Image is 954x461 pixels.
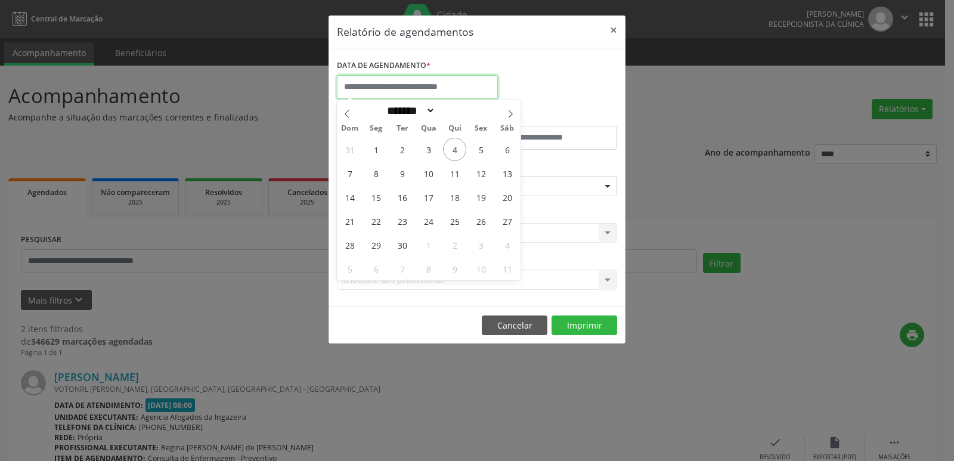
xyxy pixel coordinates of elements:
[495,185,519,209] span: Setembro 20, 2025
[435,104,475,117] input: Year
[442,125,468,132] span: Qui
[495,209,519,233] span: Setembro 27, 2025
[495,257,519,280] span: Outubro 11, 2025
[495,162,519,185] span: Setembro 13, 2025
[383,104,435,117] select: Month
[364,257,388,280] span: Outubro 6, 2025
[417,185,440,209] span: Setembro 17, 2025
[417,162,440,185] span: Setembro 10, 2025
[391,257,414,280] span: Outubro 7, 2025
[443,185,466,209] span: Setembro 18, 2025
[338,209,361,233] span: Setembro 21, 2025
[417,138,440,161] span: Setembro 3, 2025
[443,162,466,185] span: Setembro 11, 2025
[364,138,388,161] span: Setembro 1, 2025
[338,257,361,280] span: Outubro 5, 2025
[417,209,440,233] span: Setembro 24, 2025
[417,257,440,280] span: Outubro 8, 2025
[443,233,466,256] span: Outubro 2, 2025
[602,16,625,45] button: Close
[482,315,547,336] button: Cancelar
[416,125,442,132] span: Qua
[468,125,494,132] span: Sex
[338,185,361,209] span: Setembro 14, 2025
[443,209,466,233] span: Setembro 25, 2025
[338,233,361,256] span: Setembro 28, 2025
[495,138,519,161] span: Setembro 6, 2025
[338,162,361,185] span: Setembro 7, 2025
[391,185,414,209] span: Setembro 16, 2025
[443,257,466,280] span: Outubro 9, 2025
[417,233,440,256] span: Outubro 1, 2025
[363,125,389,132] span: Seg
[391,233,414,256] span: Setembro 30, 2025
[552,315,617,336] button: Imprimir
[364,233,388,256] span: Setembro 29, 2025
[469,209,493,233] span: Setembro 26, 2025
[364,185,388,209] span: Setembro 15, 2025
[337,24,473,39] h5: Relatório de agendamentos
[480,107,617,126] label: ATÉ
[389,125,416,132] span: Ter
[494,125,521,132] span: Sáb
[338,138,361,161] span: Agosto 31, 2025
[495,233,519,256] span: Outubro 4, 2025
[364,162,388,185] span: Setembro 8, 2025
[469,185,493,209] span: Setembro 19, 2025
[391,162,414,185] span: Setembro 9, 2025
[469,257,493,280] span: Outubro 10, 2025
[469,233,493,256] span: Outubro 3, 2025
[364,209,388,233] span: Setembro 22, 2025
[443,138,466,161] span: Setembro 4, 2025
[469,138,493,161] span: Setembro 5, 2025
[337,57,430,75] label: DATA DE AGENDAMENTO
[337,125,363,132] span: Dom
[469,162,493,185] span: Setembro 12, 2025
[391,138,414,161] span: Setembro 2, 2025
[391,209,414,233] span: Setembro 23, 2025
